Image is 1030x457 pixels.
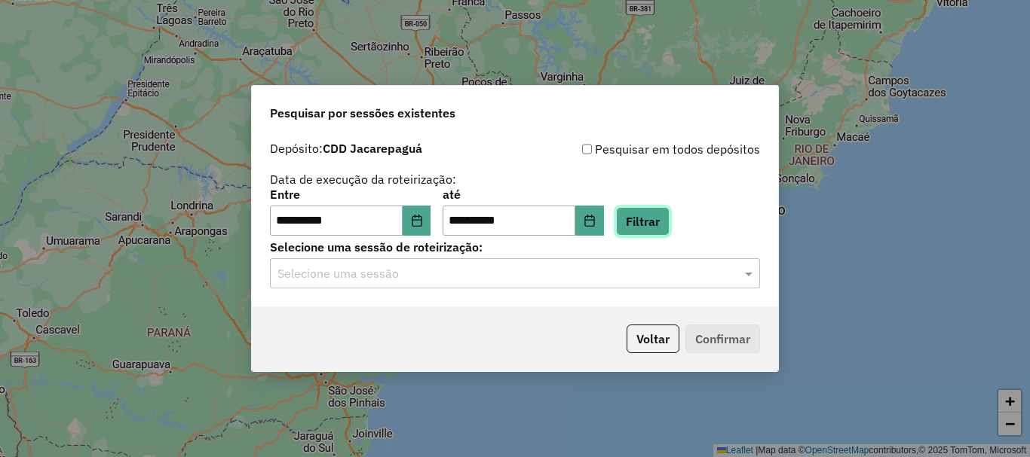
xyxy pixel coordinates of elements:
[515,140,760,158] div: Pesquisar em todos depósitos
[270,238,760,256] label: Selecione uma sessão de roteirização:
[575,206,604,236] button: Choose Date
[403,206,431,236] button: Choose Date
[616,207,670,236] button: Filtrar
[323,141,422,156] strong: CDD Jacarepaguá
[270,104,455,122] span: Pesquisar por sessões existentes
[443,185,603,203] label: até
[270,139,422,157] label: Depósito:
[270,185,431,203] label: Entre
[270,170,456,188] label: Data de execução da roteirização:
[627,324,679,353] button: Voltar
